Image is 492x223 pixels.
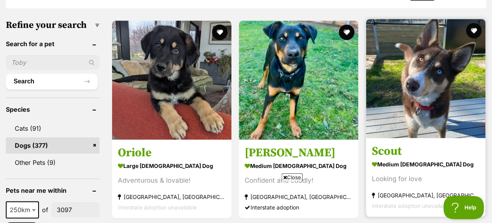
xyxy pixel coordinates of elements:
[112,140,231,218] a: Oriole large [DEMOGRAPHIC_DATA] Dog Adventurous & lovable! [GEOGRAPHIC_DATA], [GEOGRAPHIC_DATA] I...
[6,120,100,137] a: Cats (91)
[6,55,100,70] input: Toby
[212,24,228,40] button: favourite
[118,160,226,171] strong: large [DEMOGRAPHIC_DATA] Dog
[6,187,100,194] header: Pets near me within
[339,24,355,40] button: favourite
[366,138,485,217] a: Scout medium [DEMOGRAPHIC_DATA] Dog Looking for love [GEOGRAPHIC_DATA], [GEOGRAPHIC_DATA] Interst...
[366,19,485,138] img: Scout - Kelpie x Siberian Husky Dog
[372,202,451,209] span: Interstate adoption unavailable
[6,154,100,171] a: Other Pets (9)
[6,137,100,154] a: Dogs (377)
[6,20,100,31] h3: Refine your search
[245,145,352,160] h3: [PERSON_NAME]
[118,175,226,186] div: Adventurous & lovable!
[6,106,100,113] header: Species
[112,21,231,140] img: Oriole - Maremma Sheepdog x German Shepherd Dog
[245,175,352,186] div: Confident and cuddly!
[245,160,352,171] strong: medium [DEMOGRAPHIC_DATA] Dog
[7,204,38,215] span: 250km
[282,173,303,181] span: Close
[105,184,388,219] iframe: Advertisement
[372,190,480,201] strong: [GEOGRAPHIC_DATA], [GEOGRAPHIC_DATA]
[372,159,480,170] strong: medium [DEMOGRAPHIC_DATA] Dog
[372,174,480,184] div: Looking for love
[239,21,358,140] img: Buller - Australian Kelpie Dog
[443,196,484,219] iframe: Help Scout Beacon - Open
[239,140,358,218] a: [PERSON_NAME] medium [DEMOGRAPHIC_DATA] Dog Confident and cuddly! [GEOGRAPHIC_DATA], [GEOGRAPHIC_...
[372,144,480,159] h3: Scout
[6,74,98,89] button: Search
[6,40,100,47] header: Search for a pet
[42,205,48,214] span: of
[51,202,100,217] input: postcode
[466,23,481,38] button: favourite
[118,145,226,160] h3: Oriole
[6,201,39,218] span: 250km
